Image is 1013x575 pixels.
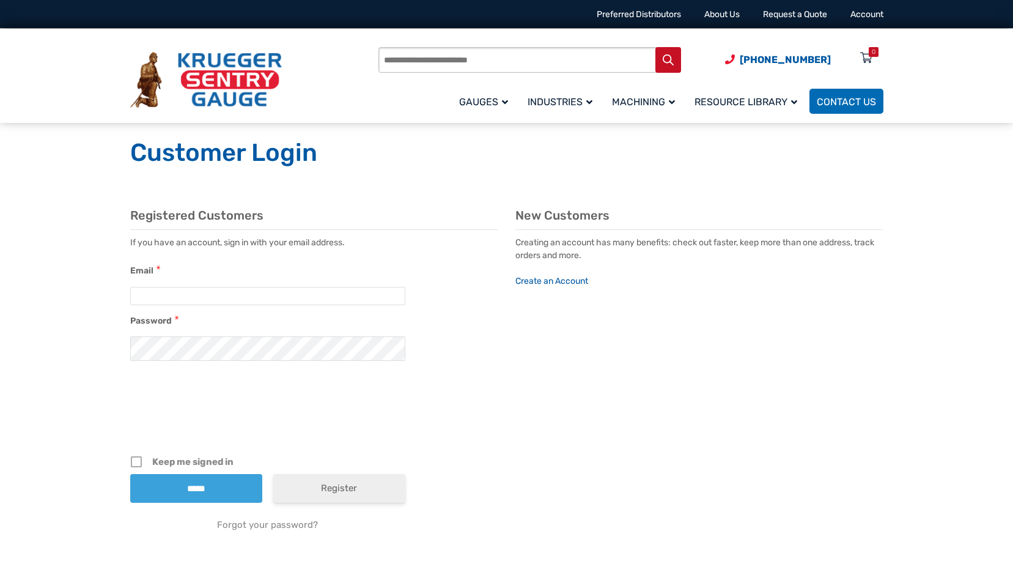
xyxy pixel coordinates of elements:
span: Contact Us [817,96,876,108]
img: Krueger Sentry Gauge [130,52,282,108]
a: Industries [520,87,605,116]
i: Password [175,313,179,324]
h1: Customer Login [130,138,883,168]
label: Email [130,264,153,278]
a: Request a Quote [763,9,827,20]
div: 0 [872,47,875,57]
a: Gauges [452,87,520,116]
label: Password [130,314,172,328]
span: [PHONE_NUMBER] [740,54,831,65]
i: Email [157,262,160,273]
a: Contact Us [809,89,883,114]
p: Creating an account has many benefits: check out faster, keep more than one address, track orders... [515,236,883,287]
a: Forgot your password? [130,518,405,532]
a: Account [850,9,883,20]
span: Keep me signed in [152,454,405,469]
a: Preferred Distributors [597,9,681,20]
a: Resource Library [687,87,809,116]
a: About Us [704,9,740,20]
iframe: reCAPTCHA [176,388,362,436]
span: Resource Library [694,96,797,108]
span: Industries [528,96,592,108]
p: If you have an account, sign in with your email address. [130,236,498,249]
span: Gauges [459,96,508,108]
a: Create an Account [515,276,588,286]
h2: New Customers [515,208,883,223]
h2: Registered Customers [130,208,498,223]
a: Phone Number (920) 434-8860 [725,52,831,67]
span: Machining [612,96,675,108]
a: Machining [605,87,687,116]
a: Register [273,474,405,503]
